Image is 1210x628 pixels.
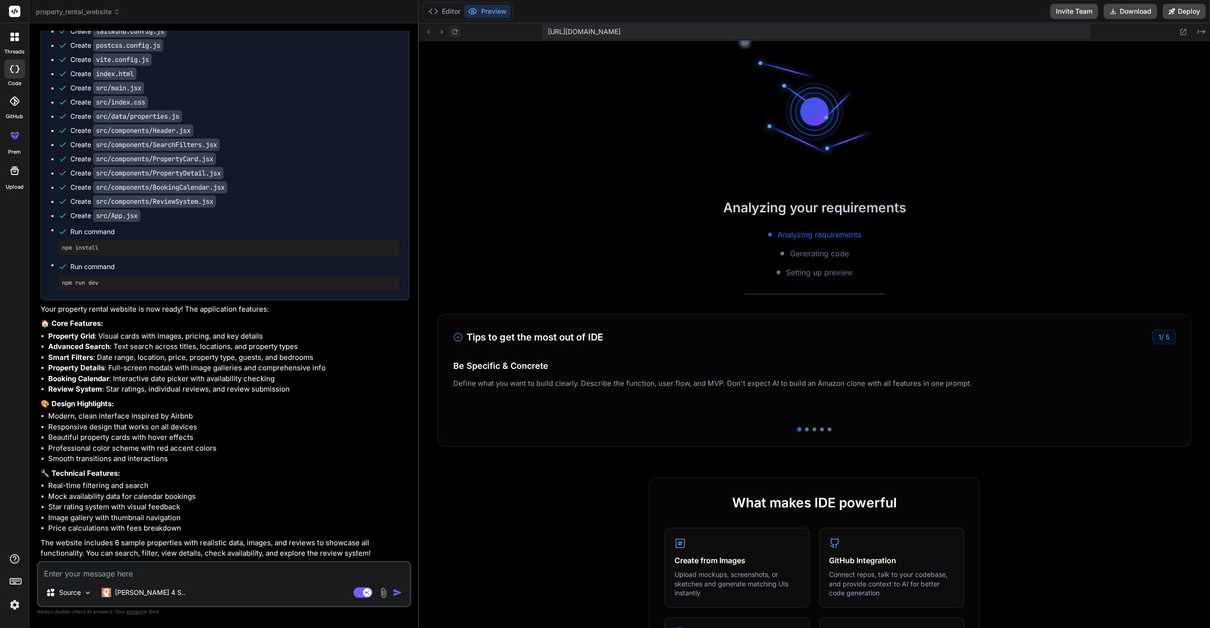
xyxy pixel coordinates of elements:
[48,513,409,523] li: Image gallery with thumbnail navigation
[4,48,25,56] label: threads
[70,140,220,149] div: Create
[8,148,21,156] label: prem
[41,469,120,478] strong: 🔧 Technical Features:
[70,41,163,50] div: Create
[70,211,140,220] div: Create
[48,411,409,422] li: Modern, clean interface inspired by Airbnb
[93,96,148,108] code: src/index.css
[70,26,167,36] div: Create
[93,209,140,222] code: src/App.jsx
[41,538,409,559] p: The website includes 6 sample properties with realistic data, images, and reviews to showcase all...
[7,597,23,613] img: settings
[41,399,114,408] strong: 🎨 Design Highlights:
[41,319,103,328] strong: 🏠 Core Features:
[1104,4,1157,19] button: Download
[93,139,220,151] code: src/components/SearchFilters.jsx
[6,113,23,121] label: GitHub
[70,112,182,121] div: Create
[70,197,216,206] div: Create
[84,589,92,597] img: Pick Models
[37,607,411,616] p: Always double-check its answers. Your in Bind
[425,5,464,18] button: Editor
[70,183,227,192] div: Create
[93,124,193,137] code: src/components/Header.jsx
[93,153,216,165] code: src/components/PropertyCard.jsx
[48,331,95,340] strong: Property Grid
[48,352,409,363] li: : Date range, location, price, property type, guests, and bedrooms
[70,262,399,271] span: Run command
[93,68,137,80] code: index.html
[378,587,389,598] img: attachment
[70,83,144,93] div: Create
[93,110,182,122] code: src/data/properties.js
[48,341,409,352] li: : Text search across titles, locations, and property types
[48,432,409,443] li: Beautiful property cards with hover effects
[70,227,399,236] span: Run command
[93,181,227,193] code: src/components/BookingCalendar.jsx
[1163,4,1206,19] button: Deploy
[48,523,409,534] li: Price calculations with fees breakdown
[48,491,409,502] li: Mock availability data for calendar bookings
[48,384,409,395] li: : Star ratings, individual reviews, and review submission
[93,39,163,52] code: postcss.config.js
[93,195,216,208] code: src/components/ReviewSystem.jsx
[93,25,167,37] code: tailwind.config.js
[48,331,409,342] li: : Visual cards with images, pricing, and key details
[48,363,104,372] strong: Property Details
[48,422,409,433] li: Responsive design that works on all devices
[70,97,148,107] div: Create
[6,183,24,191] label: Upload
[62,244,396,252] pre: npm install
[8,79,21,87] label: code
[102,588,111,597] img: Claude 4 Sonnet
[70,168,224,178] div: Create
[59,588,81,597] p: Source
[548,27,621,36] span: [URL][DOMAIN_NAME]
[393,588,402,597] img: icon
[115,588,185,597] p: [PERSON_NAME] 4 S..
[70,126,193,135] div: Create
[48,454,409,464] li: Smooth transitions and interactions
[93,167,224,179] code: src/components/PropertyDetail.jsx
[48,480,409,491] li: Real-time filtering and search
[62,279,396,287] pre: npm run dev
[48,443,409,454] li: Professional color scheme with red accent colors
[1050,4,1098,19] button: Invite Team
[41,304,409,315] p: Your property rental website is now ready! The application features:
[48,502,409,513] li: Star rating system with visual feedback
[36,7,120,17] span: property_rental_website
[48,374,409,384] li: : Interactive date picker with availability checking
[70,154,216,164] div: Create
[48,363,409,374] li: : Full-screen modals with image galleries and comprehensive info
[48,374,109,383] strong: Booking Calendar
[93,82,144,94] code: src/main.jsx
[127,609,144,614] span: privacy
[48,353,93,362] strong: Smart Filters
[93,53,152,66] code: vite.config.js
[48,384,102,393] strong: Review System
[70,69,137,78] div: Create
[464,5,510,18] button: Preview
[48,342,110,351] strong: Advanced Search
[70,55,152,64] div: Create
